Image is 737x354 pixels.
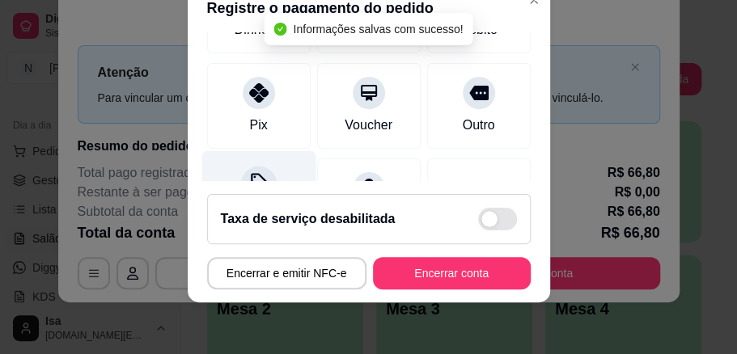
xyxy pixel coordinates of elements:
button: Encerrar conta [373,257,531,289]
h2: Taxa de serviço desabilitada [221,209,396,229]
div: Voucher [345,116,392,135]
div: Outro [462,116,494,135]
button: Encerrar e emitir NFC-e [207,257,366,289]
div: Pix [249,116,267,135]
span: Informações salvas com sucesso! [293,23,463,36]
span: check-circle [273,23,286,36]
